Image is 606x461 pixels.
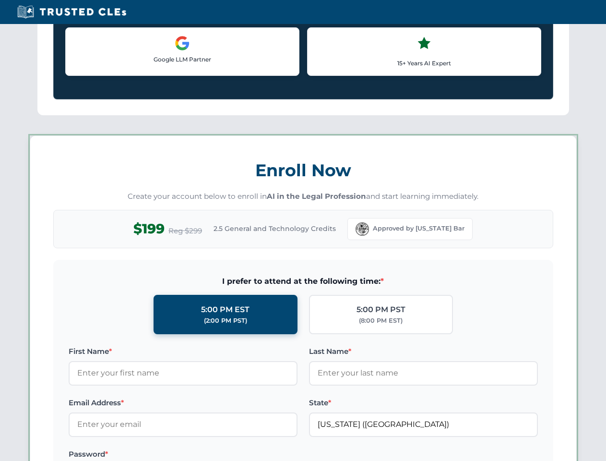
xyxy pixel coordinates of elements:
label: State [309,397,538,409]
label: Last Name [309,346,538,357]
span: $199 [133,218,165,240]
span: 2.5 General and Technology Credits [214,223,336,234]
h3: Enroll Now [53,155,553,185]
strong: AI in the Legal Profession [267,192,366,201]
span: Approved by [US_STATE] Bar [373,224,464,233]
input: Enter your last name [309,361,538,385]
p: Create your account below to enroll in and start learning immediately. [53,191,553,202]
input: Enter your email [69,412,297,437]
span: I prefer to attend at the following time: [69,275,538,288]
label: Email Address [69,397,297,409]
img: Trusted CLEs [14,5,129,19]
p: Google LLM Partner [73,55,291,64]
img: Google [175,36,190,51]
img: Florida Bar [356,222,369,236]
p: 15+ Years AI Expert [315,59,533,68]
label: Password [69,449,297,460]
input: Florida (FL) [309,412,538,437]
span: Reg $299 [168,225,202,237]
div: (2:00 PM PST) [204,316,247,326]
div: 5:00 PM EST [201,303,250,316]
input: Enter your first name [69,361,297,385]
div: 5:00 PM PST [356,303,405,316]
label: First Name [69,346,297,357]
div: (8:00 PM EST) [359,316,403,326]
